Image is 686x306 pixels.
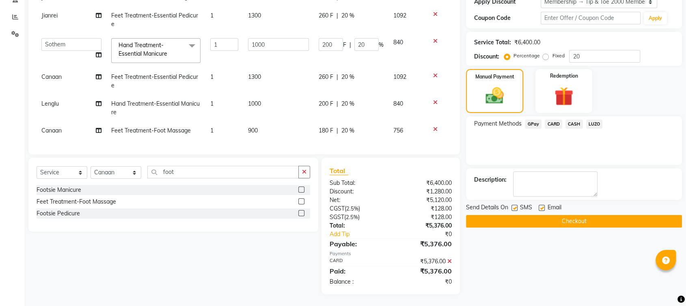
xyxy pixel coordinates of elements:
[586,119,603,129] span: LUZO
[324,221,391,230] div: Total:
[466,203,508,213] span: Send Details On
[474,52,499,61] div: Discount:
[391,196,458,204] div: ₹5,120.00
[330,250,452,257] div: Payments
[111,73,198,89] span: Feet Treatment-Essential Pedicure
[319,126,333,135] span: 180 F
[341,126,354,135] span: 20 %
[391,213,458,221] div: ₹128.00
[41,73,62,80] span: Canaan
[541,12,641,24] input: Enter Offer / Coupon Code
[111,100,200,116] span: Hand Treatment-Essential Manicure
[337,126,338,135] span: |
[379,41,384,49] span: %
[480,85,509,106] img: _cash.svg
[346,214,358,220] span: 2.5%
[330,205,345,212] span: CGST
[248,127,258,134] span: 900
[391,221,458,230] div: ₹5,376.00
[248,12,261,19] span: 1300
[349,41,351,49] span: |
[547,203,561,213] span: Email
[391,257,458,266] div: ₹5,376.00
[41,100,59,107] span: Lenglu
[550,72,578,80] label: Redemption
[41,12,58,19] span: Jianrei
[474,38,511,47] div: Service Total:
[319,73,333,81] span: 260 F
[324,230,402,239] a: Add Tip
[514,38,540,47] div: ₹6,400.00
[391,204,458,213] div: ₹128.00
[393,39,403,46] span: 840
[319,100,333,108] span: 200 F
[525,119,541,129] span: GPay
[474,14,541,22] div: Coupon Code
[324,266,391,276] div: Paid:
[513,52,539,59] label: Percentage
[475,73,514,80] label: Manual Payment
[37,186,81,194] div: Footsie Manicure
[319,11,333,20] span: 260 F
[119,41,167,57] span: Hand Treatment-Essential Manicure
[210,73,214,80] span: 1
[391,179,458,187] div: ₹6,400.00
[520,203,532,213] span: SMS
[337,11,338,20] span: |
[324,257,391,266] div: CARD
[210,12,214,19] span: 1
[111,12,198,28] span: Feet Treatment-Essential Pedicure
[343,41,346,49] span: F
[545,119,562,129] span: CARD
[393,100,403,107] span: 840
[346,205,358,212] span: 2.5%
[466,215,682,228] button: Checkout
[393,73,406,80] span: 1092
[324,278,391,286] div: Balance :
[565,119,583,129] span: CASH
[330,167,348,175] span: Total
[147,166,299,178] input: Search or Scan
[548,85,579,108] img: _gift.svg
[391,239,458,249] div: ₹5,376.00
[391,266,458,276] div: ₹5,376.00
[402,230,458,239] div: ₹0
[341,73,354,81] span: 20 %
[337,73,338,81] span: |
[324,179,391,187] div: Sub Total:
[210,100,214,107] span: 1
[167,50,171,57] a: x
[391,187,458,196] div: ₹1,280.00
[248,100,261,107] span: 1000
[37,197,116,206] div: Feet Treatment-Foot Massage
[248,73,261,80] span: 1300
[393,12,406,19] span: 1092
[37,209,80,218] div: Footsie Pedicure
[324,196,391,204] div: Net:
[341,100,354,108] span: 20 %
[474,119,522,128] span: Payment Methods
[341,11,354,20] span: 20 %
[324,187,391,196] div: Discount:
[324,239,391,249] div: Payable:
[552,52,564,59] label: Fixed
[474,176,507,184] div: Description:
[111,127,191,134] span: Feet Treatment-Foot Massage
[41,127,62,134] span: Canaan
[324,204,391,213] div: ( )
[337,100,338,108] span: |
[391,278,458,286] div: ₹0
[324,213,391,221] div: ( )
[210,127,214,134] span: 1
[644,12,667,24] button: Apply
[393,127,403,134] span: 756
[330,213,344,221] span: SGST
